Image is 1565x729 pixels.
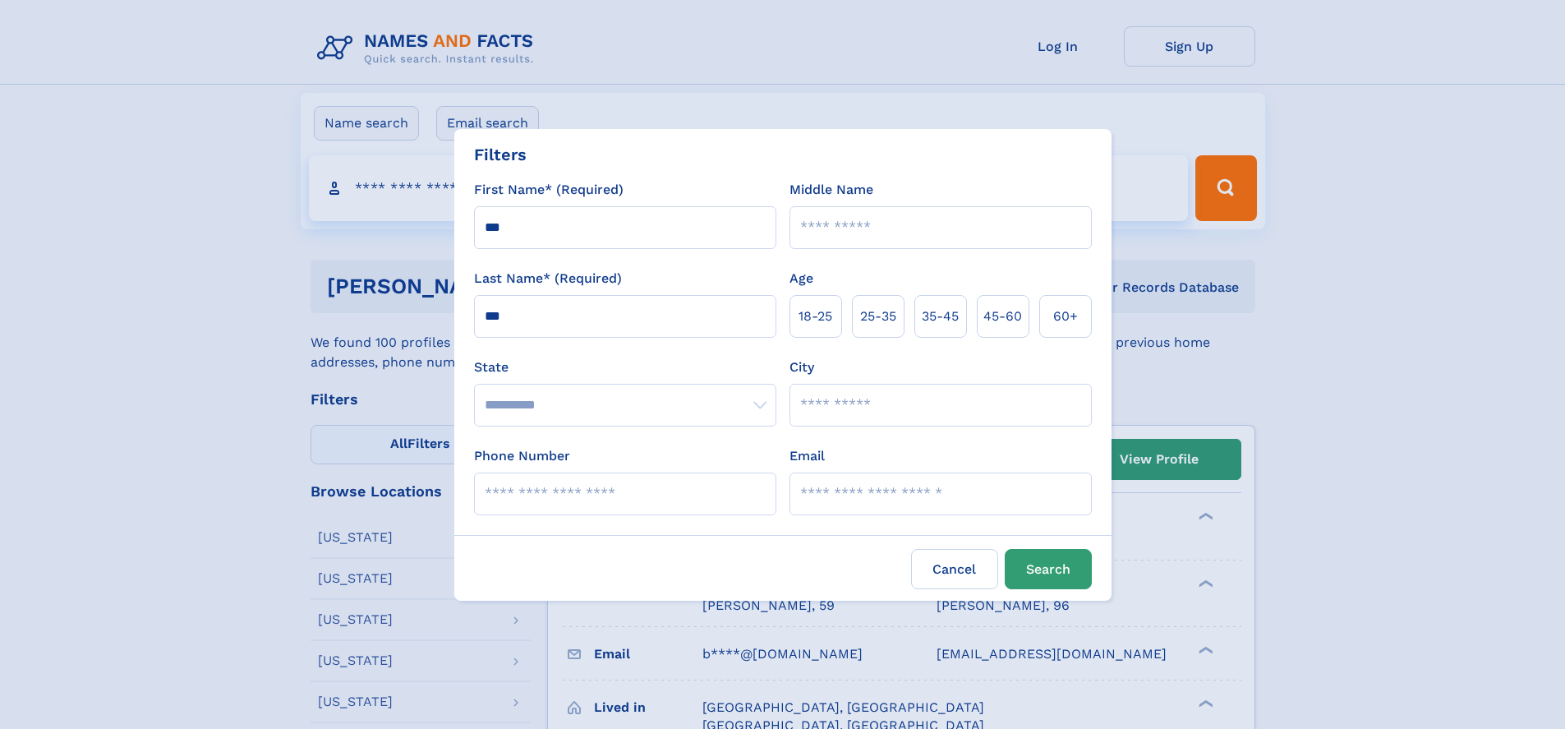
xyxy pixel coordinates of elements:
[789,446,825,466] label: Email
[474,142,527,167] div: Filters
[789,180,873,200] label: Middle Name
[474,180,624,200] label: First Name* (Required)
[474,269,622,288] label: Last Name* (Required)
[474,358,776,377] label: State
[860,307,896,326] span: 25‑35
[474,446,570,466] label: Phone Number
[1005,549,1092,589] button: Search
[922,307,959,326] span: 35‑45
[911,549,998,589] label: Cancel
[799,307,832,326] span: 18‑25
[1053,307,1078,326] span: 60+
[983,307,1022,326] span: 45‑60
[789,269,813,288] label: Age
[789,358,814,377] label: City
